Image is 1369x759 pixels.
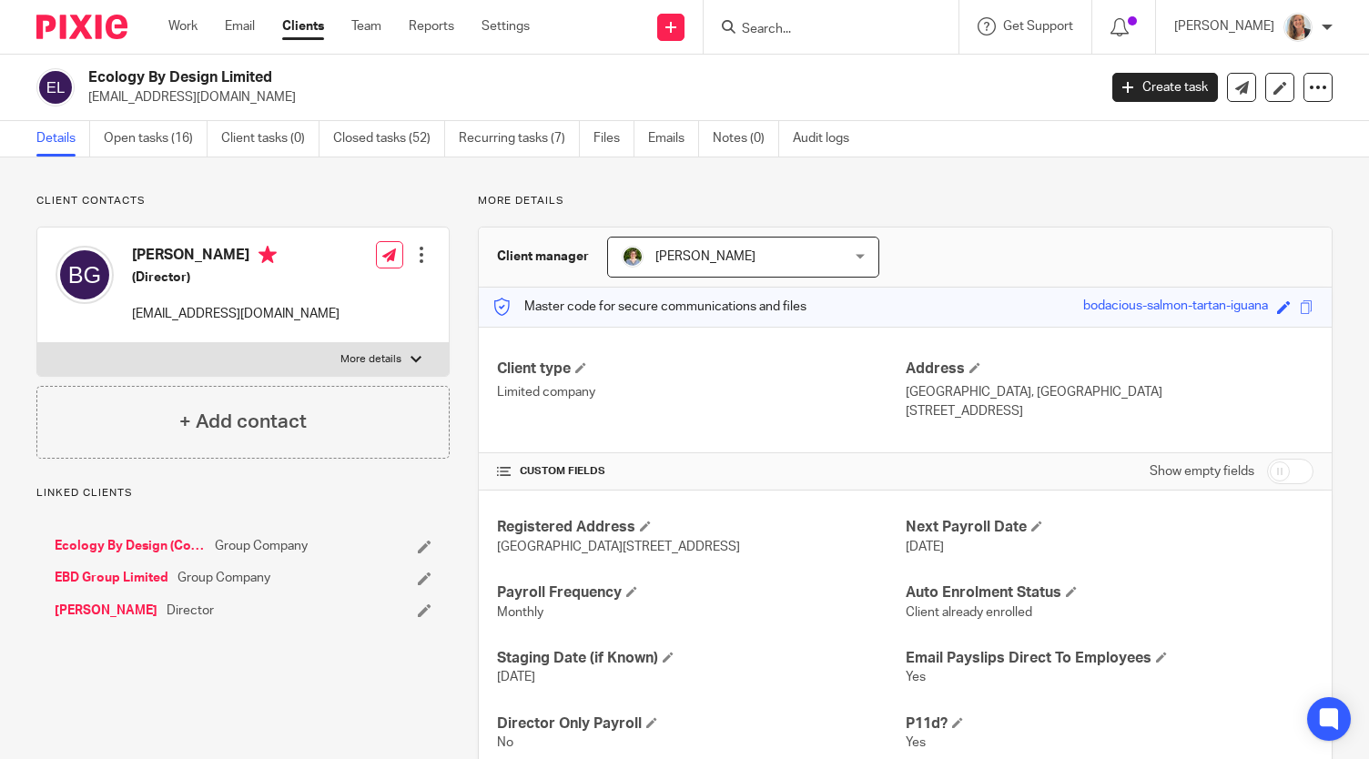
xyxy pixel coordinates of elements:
[622,246,644,268] img: pcwCs64t.jpeg
[482,17,530,35] a: Settings
[225,17,255,35] a: Email
[740,22,904,38] input: Search
[333,121,445,157] a: Closed tasks (52)
[132,305,340,323] p: [EMAIL_ADDRESS][DOMAIN_NAME]
[36,121,90,157] a: Details
[221,121,319,157] a: Client tasks (0)
[497,671,535,683] span: [DATE]
[906,583,1313,602] h4: Auto Enrolment Status
[497,541,740,553] span: [GEOGRAPHIC_DATA][STREET_ADDRESS]
[497,649,905,668] h4: Staging Date (if Known)
[497,736,513,749] span: No
[36,194,450,208] p: Client contacts
[1150,462,1254,481] label: Show empty fields
[36,486,450,501] p: Linked clients
[36,68,75,106] img: svg%3E
[655,250,755,263] span: [PERSON_NAME]
[648,121,699,157] a: Emails
[497,248,589,266] h3: Client manager
[55,569,168,587] a: EBD Group Limited
[36,15,127,39] img: Pixie
[88,68,886,87] h2: Ecology By Design Limited
[906,518,1313,537] h4: Next Payroll Date
[906,359,1313,379] h4: Address
[340,352,401,367] p: More details
[497,606,543,619] span: Monthly
[179,408,307,436] h4: + Add contact
[906,541,944,553] span: [DATE]
[1112,73,1218,102] a: Create task
[132,268,340,287] h5: (Director)
[593,121,634,157] a: Files
[906,649,1313,668] h4: Email Payslips Direct To Employees
[906,383,1313,401] p: [GEOGRAPHIC_DATA], [GEOGRAPHIC_DATA]
[906,606,1032,619] span: Client already enrolled
[478,194,1333,208] p: More details
[104,121,208,157] a: Open tasks (16)
[168,17,198,35] a: Work
[497,518,905,537] h4: Registered Address
[351,17,381,35] a: Team
[282,17,324,35] a: Clients
[713,121,779,157] a: Notes (0)
[1283,13,1313,42] img: IMG_9257.jpg
[497,714,905,734] h4: Director Only Payroll
[459,121,580,157] a: Recurring tasks (7)
[409,17,454,35] a: Reports
[167,602,214,620] span: Director
[56,246,114,304] img: svg%3E
[906,671,926,683] span: Yes
[215,537,308,555] span: Group Company
[492,298,806,316] p: Master code for secure communications and files
[497,383,905,401] p: Limited company
[132,246,340,268] h4: [PERSON_NAME]
[1083,297,1268,318] div: bodacious-salmon-tartan-iguana
[55,602,157,620] a: [PERSON_NAME]
[497,583,905,602] h4: Payroll Frequency
[177,569,270,587] span: Group Company
[88,88,1085,106] p: [EMAIL_ADDRESS][DOMAIN_NAME]
[497,464,905,479] h4: CUSTOM FIELDS
[1174,17,1274,35] p: [PERSON_NAME]
[793,121,863,157] a: Audit logs
[497,359,905,379] h4: Client type
[906,736,926,749] span: Yes
[1003,20,1073,33] span: Get Support
[259,246,277,264] i: Primary
[906,714,1313,734] h4: P11d?
[906,402,1313,420] p: [STREET_ADDRESS]
[55,537,206,555] a: Ecology By Design (Cotswolds) Limited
